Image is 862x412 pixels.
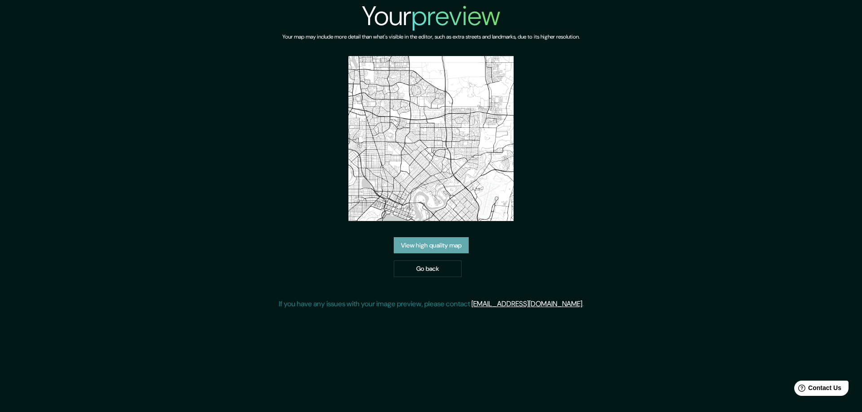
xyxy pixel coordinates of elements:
iframe: Help widget launcher [782,377,852,402]
img: created-map-preview [348,56,514,221]
h6: Your map may include more detail than what's visible in the editor, such as extra streets and lan... [282,32,580,42]
p: If you have any issues with your image preview, please contact . [279,299,584,309]
a: Go back [394,260,462,277]
a: View high quality map [394,237,469,254]
a: [EMAIL_ADDRESS][DOMAIN_NAME] [471,299,582,308]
